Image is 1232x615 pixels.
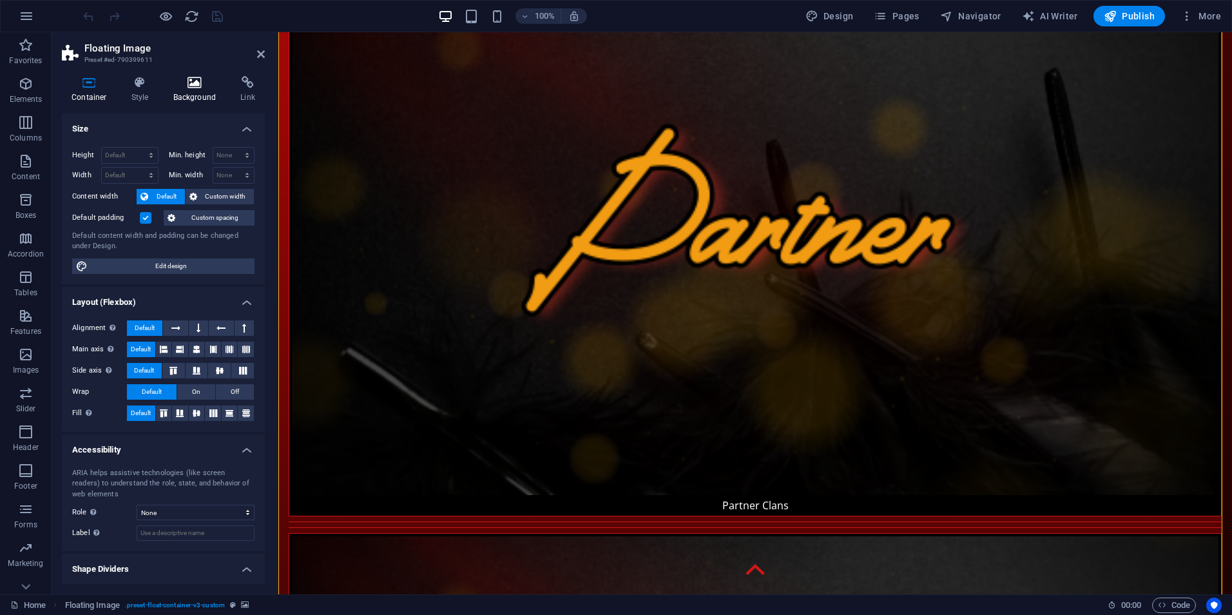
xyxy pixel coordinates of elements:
[1206,598,1222,613] button: Usercentrics
[14,520,37,530] p: Forms
[84,43,265,54] h2: Floating Image
[201,189,251,204] span: Custom width
[192,384,200,400] span: On
[1152,598,1196,613] button: Code
[186,189,255,204] button: Custom width
[1180,10,1221,23] span: More
[142,384,162,400] span: Default
[72,505,100,520] span: Role
[84,54,239,66] h3: Preset #ed-790399611
[131,342,151,357] span: Default
[127,342,155,357] button: Default
[72,363,127,378] label: Side axis
[179,210,251,226] span: Custom spacing
[137,189,185,204] button: Default
[874,10,919,23] span: Pages
[16,404,36,414] p: Slider
[568,10,580,22] i: On resize automatically adjust zoom level to fit chosen device.
[241,601,249,609] i: This element contains a background
[1158,598,1190,613] span: Code
[940,10,1001,23] span: Navigator
[1022,10,1078,23] span: AI Writer
[72,210,140,226] label: Default padding
[127,363,162,378] button: Default
[184,9,199,24] i: Reload page
[72,320,127,336] label: Alignment
[164,210,255,226] button: Custom spacing
[231,384,239,400] span: Off
[1121,598,1141,613] span: 00 00
[72,468,255,500] div: ARIA helps assistive technologies (like screen readers) to understand the role, state, and behavi...
[137,525,255,541] input: Use a descriptive name
[231,76,265,103] h4: Link
[1104,10,1155,23] span: Publish
[135,320,155,336] span: Default
[127,405,155,421] button: Default
[10,326,41,337] p: Features
[72,259,255,274] button: Edit design
[1130,600,1132,610] span: :
[62,554,265,577] h4: Shape Dividers
[91,259,251,274] span: Edit design
[169,171,213,179] label: Min. width
[8,558,43,569] p: Marketing
[158,8,173,24] button: Click here to leave preview mode and continue editing
[8,249,44,259] p: Accordion
[152,189,181,204] span: Default
[14,288,37,298] p: Tables
[122,76,164,103] h4: Style
[230,601,236,609] i: This element is a customizable preset
[535,8,555,24] h6: 100%
[62,434,265,458] h4: Accessibility
[184,8,199,24] button: reload
[12,171,40,182] p: Content
[15,210,37,220] p: Boxes
[72,405,127,421] label: Fill
[62,287,265,310] h4: Layout (Flexbox)
[134,363,154,378] span: Default
[125,598,225,613] span: . preset-float-container-v3-custom
[72,189,137,204] label: Content width
[72,342,127,357] label: Main axis
[13,365,39,375] p: Images
[169,151,213,159] label: Min. height
[177,384,215,400] button: On
[65,598,120,613] span: Click to select. Double-click to edit
[65,598,249,613] nav: breadcrumb
[800,6,859,26] button: Design
[805,10,854,23] span: Design
[10,598,46,613] a: Click to cancel selection. Double-click to open Pages
[72,151,101,159] label: Height
[127,384,177,400] button: Default
[131,405,151,421] span: Default
[14,481,37,491] p: Footer
[10,133,42,143] p: Columns
[869,6,924,26] button: Pages
[935,6,1006,26] button: Navigator
[10,94,43,104] p: Elements
[1108,598,1142,613] h6: Session time
[62,76,122,103] h4: Container
[72,525,137,541] label: Label
[1175,6,1226,26] button: More
[164,76,231,103] h4: Background
[1093,6,1165,26] button: Publish
[72,231,255,252] div: Default content width and padding can be changed under Design.
[13,442,39,453] p: Header
[515,8,561,24] button: 100%
[62,113,265,137] h4: Size
[1017,6,1083,26] button: AI Writer
[72,171,101,179] label: Width
[216,384,254,400] button: Off
[127,320,162,336] button: Default
[9,55,42,66] p: Favorites
[72,384,127,400] label: Wrap
[800,6,859,26] div: Design (Ctrl+Alt+Y)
